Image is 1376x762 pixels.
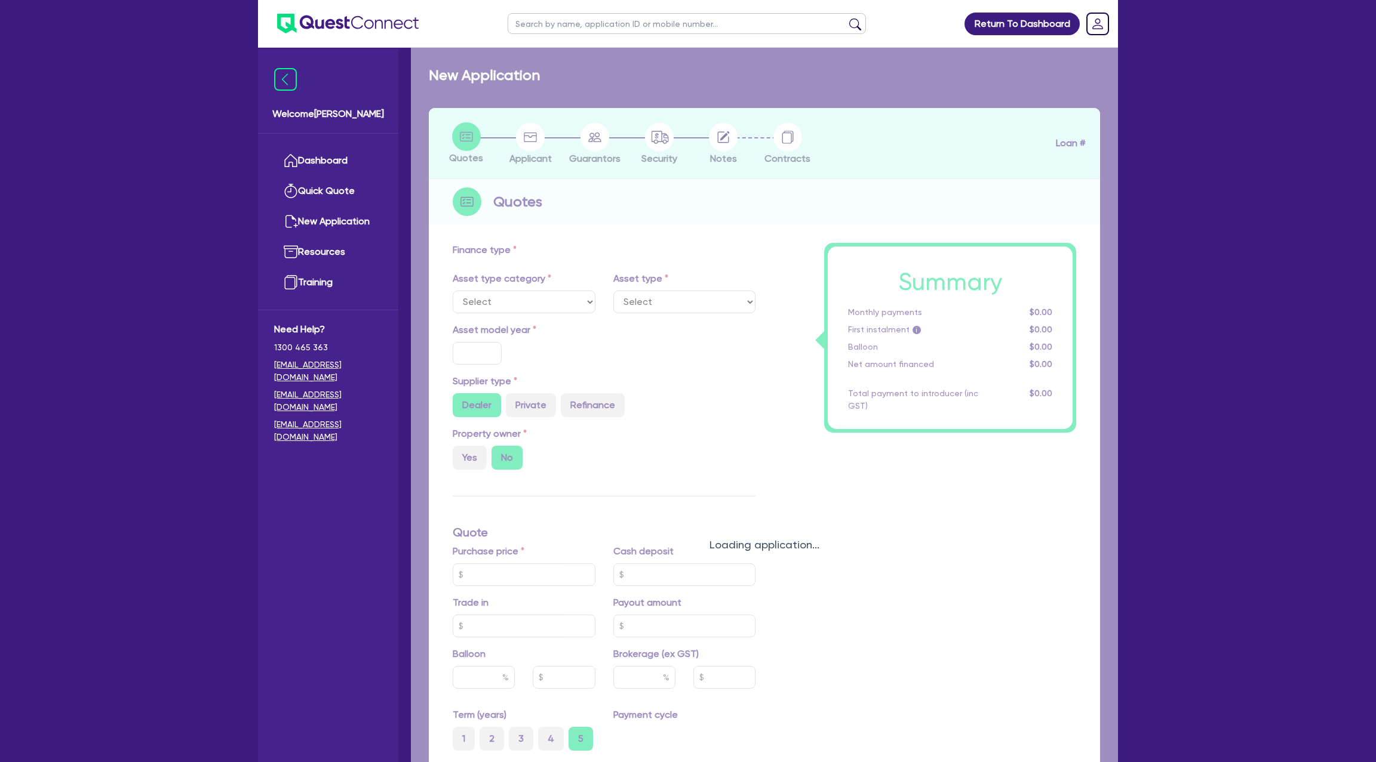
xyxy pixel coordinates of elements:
a: [EMAIL_ADDRESS][DOMAIN_NAME] [274,359,382,384]
a: Quick Quote [274,176,382,206]
a: Dropdown toggle [1082,8,1113,39]
a: New Application [274,206,382,237]
a: Resources [274,237,382,267]
span: Need Help? [274,322,382,337]
div: Loading application... [411,536,1118,553]
a: Return To Dashboard [965,13,1080,35]
span: 1300 465 363 [274,341,382,354]
img: new-application [284,214,298,229]
span: Welcome [PERSON_NAME] [272,107,384,121]
img: quick-quote [284,184,298,198]
img: training [284,275,298,289]
img: quest-connect-logo-blue [277,14,419,33]
a: [EMAIL_ADDRESS][DOMAIN_NAME] [274,388,382,414]
img: icon-menu-close [274,68,297,91]
img: resources [284,245,298,259]
a: Dashboard [274,146,382,176]
a: Training [274,267,382,298]
input: Search by name, application ID or mobile number... [508,13,866,34]
a: [EMAIL_ADDRESS][DOMAIN_NAME] [274,418,382,443]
